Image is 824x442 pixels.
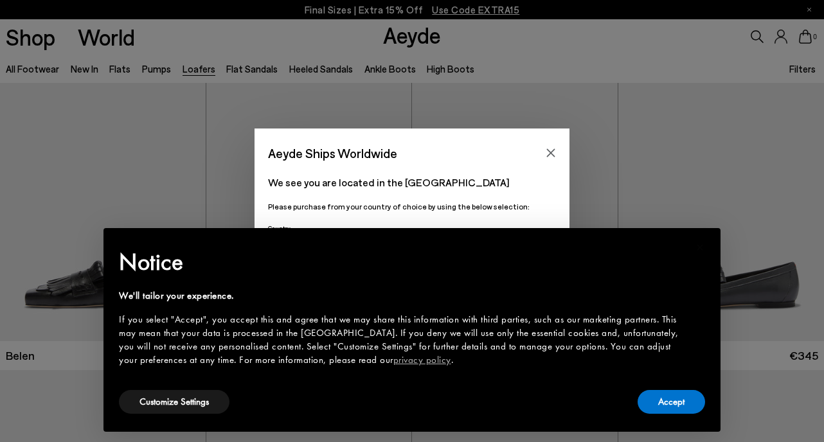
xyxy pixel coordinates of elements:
[268,175,556,190] p: We see you are located in the [GEOGRAPHIC_DATA]
[685,232,715,263] button: Close this notice
[393,353,451,366] a: privacy policy
[119,313,685,367] div: If you select "Accept", you accept this and agree that we may share this information with third p...
[541,143,560,163] button: Close
[119,245,685,279] h2: Notice
[268,200,556,213] p: Please purchase from your country of choice by using the below selection:
[696,237,704,257] span: ×
[638,390,705,414] button: Accept
[119,390,229,414] button: Customize Settings
[268,142,397,164] span: Aeyde Ships Worldwide
[119,289,685,303] div: We'll tailor your experience.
